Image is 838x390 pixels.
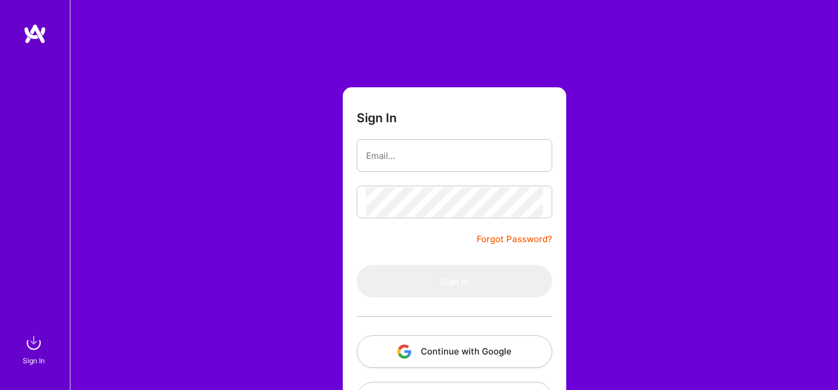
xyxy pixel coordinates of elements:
img: sign in [22,331,45,354]
div: Sign In [23,354,45,367]
input: Email... [366,141,543,171]
a: sign inSign In [24,331,45,367]
button: Continue with Google [357,335,552,368]
h3: Sign In [357,111,397,125]
img: icon [397,345,411,359]
img: logo [23,23,47,44]
a: Forgot Password? [477,232,552,246]
button: Sign In [357,265,552,297]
